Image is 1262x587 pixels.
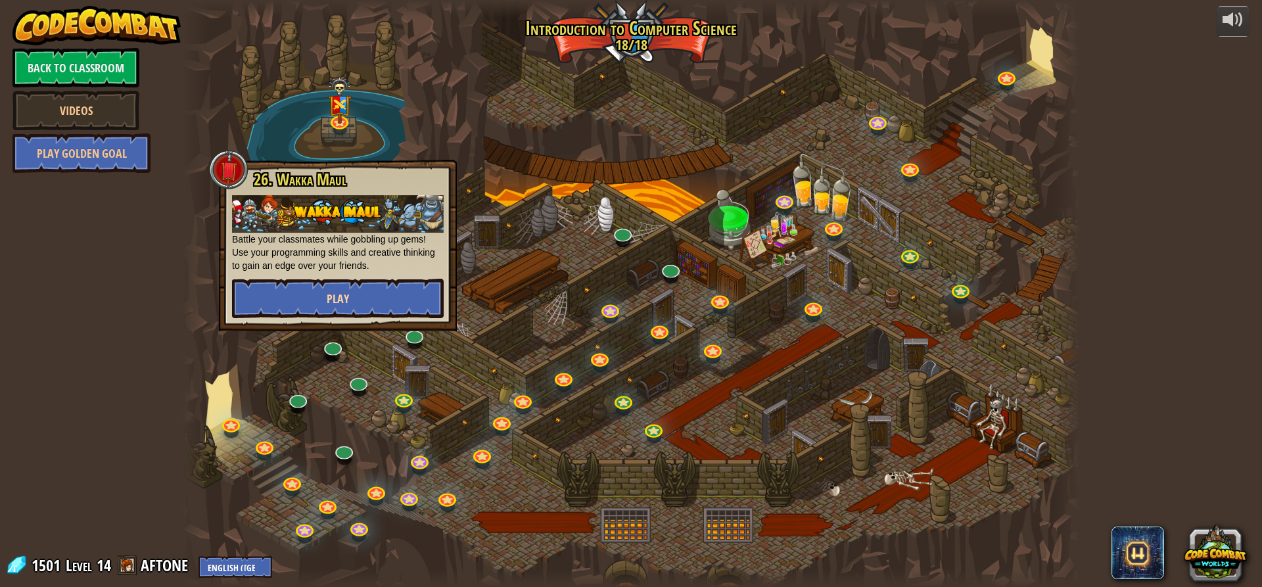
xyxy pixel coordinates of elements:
[32,555,64,576] span: 1501
[232,195,444,272] p: Battle your classmates while gobbling up gems! Use your programming skills and creative thinking ...
[12,91,139,130] a: Videos
[97,555,111,576] span: 14
[12,48,139,87] a: Back to Classroom
[232,195,444,233] img: Nov17 wakka maul
[232,279,444,318] button: Play
[1217,6,1250,37] button: Adjust volume
[141,555,192,576] a: AFTONE
[12,133,151,173] a: Play Golden Goal
[327,291,349,307] span: Play
[254,168,346,191] span: 26. Wakka Maul
[328,76,352,124] img: level-banner-multiplayer.png
[12,6,181,45] img: CodeCombat - Learn how to code by playing a game
[66,555,92,576] span: Level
